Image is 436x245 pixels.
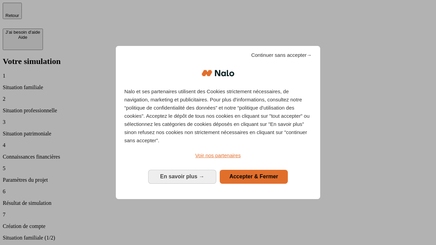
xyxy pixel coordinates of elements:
p: Nalo et ses partenaires utilisent des Cookies strictement nécessaires, de navigation, marketing e... [124,87,312,145]
span: Accepter & Fermer [229,174,278,179]
span: Voir nos partenaires [195,152,240,158]
span: En savoir plus → [160,174,204,179]
button: Accepter & Fermer: Accepter notre traitement des données et fermer [220,170,288,183]
button: En savoir plus: Configurer vos consentements [148,170,216,183]
img: Logo [202,63,234,83]
a: Voir nos partenaires [124,151,312,160]
div: Bienvenue chez Nalo Gestion du consentement [116,46,320,199]
span: Continuer sans accepter→ [251,51,312,59]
